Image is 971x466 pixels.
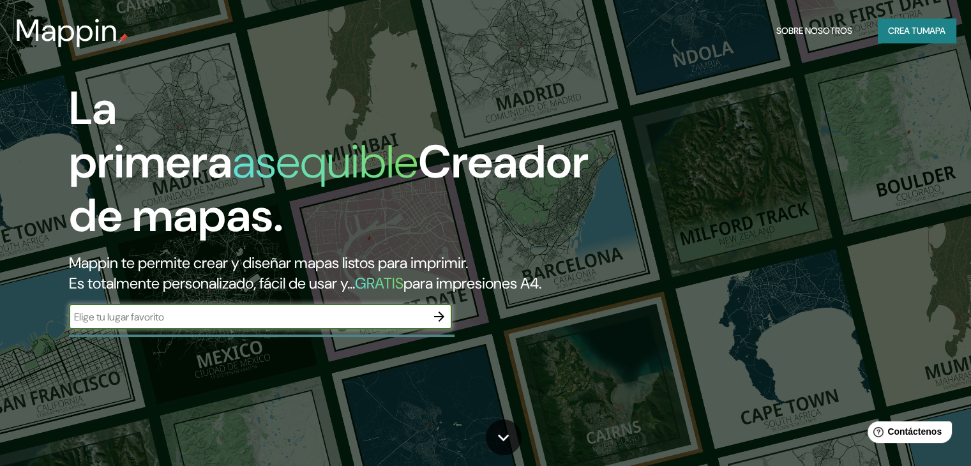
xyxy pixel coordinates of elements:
font: para impresiones A4. [403,273,541,293]
font: Crea tu [888,25,922,36]
font: Sobre nosotros [776,25,852,36]
iframe: Lanzador de widgets de ayuda [857,416,957,452]
button: Crea tumapa [878,19,956,43]
font: Mappin [15,10,118,50]
font: asequible [232,132,418,192]
input: Elige tu lugar favorito [69,310,426,324]
font: La primera [69,79,232,192]
font: Mappin te permite crear y diseñar mapas listos para imprimir. [69,253,468,273]
button: Sobre nosotros [771,19,857,43]
font: mapa [922,25,945,36]
font: Es totalmente personalizado, fácil de usar y... [69,273,355,293]
font: GRATIS [355,273,403,293]
font: Creador de mapas. [69,132,589,245]
img: pin de mapeo [118,33,128,43]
